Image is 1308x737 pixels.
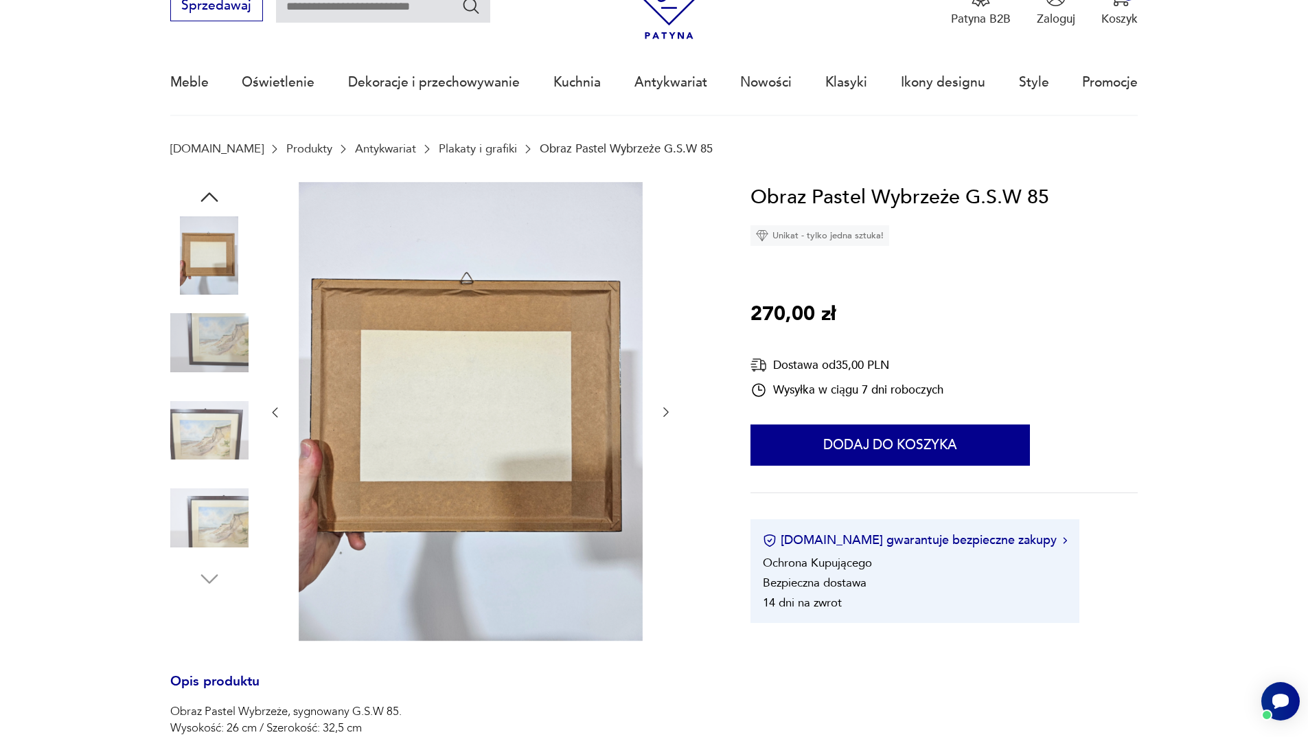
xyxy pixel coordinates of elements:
img: Ikona dostawy [750,356,767,374]
a: Klasyki [825,51,867,114]
img: Zdjęcie produktu Obraz Pastel Wybrzeże G.S.W 85 [170,392,249,470]
div: Wysyłka w ciągu 7 dni roboczych [750,382,943,398]
li: Bezpieczna dostawa [763,575,867,591]
div: Unikat - tylko jedna sztuka! [750,225,889,246]
img: Ikona strzałki w prawo [1063,537,1067,544]
h1: Obraz Pastel Wybrzeże G.S.W 85 [750,182,1049,214]
img: Zdjęcie produktu Obraz Pastel Wybrzeże G.S.W 85 [170,304,249,382]
a: Plakaty i grafiki [439,142,517,155]
a: Kuchnia [553,51,601,114]
h3: Opis produktu [170,677,711,704]
p: Zaloguj [1037,11,1075,27]
li: Ochrona Kupującego [763,555,872,571]
img: Zdjęcie produktu Obraz Pastel Wybrzeże G.S.W 85 [170,216,249,295]
a: Sprzedawaj [170,1,263,12]
a: Antykwariat [355,142,416,155]
p: Koszyk [1101,11,1138,27]
button: Dodaj do koszyka [750,424,1030,466]
a: Antykwariat [634,51,707,114]
a: Produkty [286,142,332,155]
a: Nowości [740,51,792,114]
a: Meble [170,51,209,114]
p: Obraz Pastel Wybrzeże G.S.W 85 [540,142,713,155]
a: Ikony designu [901,51,985,114]
p: Patyna B2B [951,11,1011,27]
img: Zdjęcie produktu Obraz Pastel Wybrzeże G.S.W 85 [299,182,643,641]
li: 14 dni na zwrot [763,595,842,611]
button: [DOMAIN_NAME] gwarantuje bezpieczne zakupy [763,532,1067,549]
a: Promocje [1082,51,1138,114]
a: Oświetlenie [242,51,314,114]
div: Dostawa od 35,00 PLN [750,356,943,374]
img: Zdjęcie produktu Obraz Pastel Wybrzeże G.S.W 85 [170,479,249,557]
a: [DOMAIN_NAME] [170,142,264,155]
img: Ikona diamentu [756,229,768,242]
iframe: Smartsupp widget button [1261,682,1300,721]
a: Style [1019,51,1049,114]
a: Dekoracje i przechowywanie [348,51,520,114]
p: Obraz Pastel Wybrzeże, sygnowany G.S.W 85. Wysokość: 26 cm / Szerokość: 32,5 cm [170,703,402,736]
p: 270,00 zł [750,299,836,330]
img: Ikona certyfikatu [763,534,777,547]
